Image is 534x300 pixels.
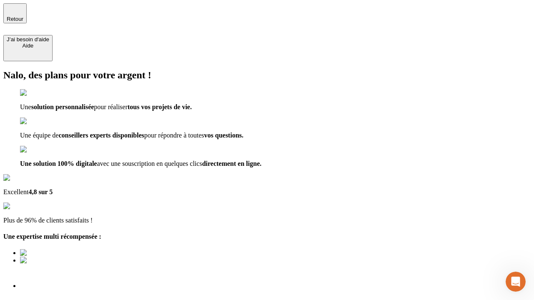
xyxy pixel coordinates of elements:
[3,70,531,81] h2: Nalo, des plans pour votre argent !
[20,117,56,125] img: checkmark
[20,146,56,153] img: checkmark
[20,89,56,97] img: checkmark
[58,132,144,139] span: conseillers experts disponibles
[128,103,192,110] span: tous vos projets de vie.
[97,160,202,167] span: avec une souscription en quelques clics
[3,174,52,182] img: Google Review
[31,103,94,110] span: solution personnalisée
[20,132,58,139] span: Une équipe de
[20,103,31,110] span: Une
[204,132,243,139] span: vos questions.
[20,257,97,264] img: Best savings advice award
[3,188,28,195] span: Excellent
[3,202,45,210] img: reviews stars
[202,160,261,167] span: directement en ligne.
[20,160,97,167] span: Une solution 100% digitale
[7,42,49,49] div: Aide
[3,233,531,240] h4: Une expertise multi récompensée :
[3,217,531,224] p: Plus de 96% de clients satisfaits !
[94,103,127,110] span: pour réaliser
[20,264,97,272] img: Best savings advice award
[3,3,27,23] button: Retour
[3,35,53,61] button: J’ai besoin d'aideAide
[7,36,49,42] div: J’ai besoin d'aide
[506,272,526,292] iframe: Intercom live chat
[144,132,204,139] span: pour répondre à toutes
[3,281,531,296] h1: Votre résultat de simulation est prêt !
[20,249,97,257] img: Best savings advice award
[7,16,23,22] span: Retour
[28,188,53,195] span: 4,8 sur 5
